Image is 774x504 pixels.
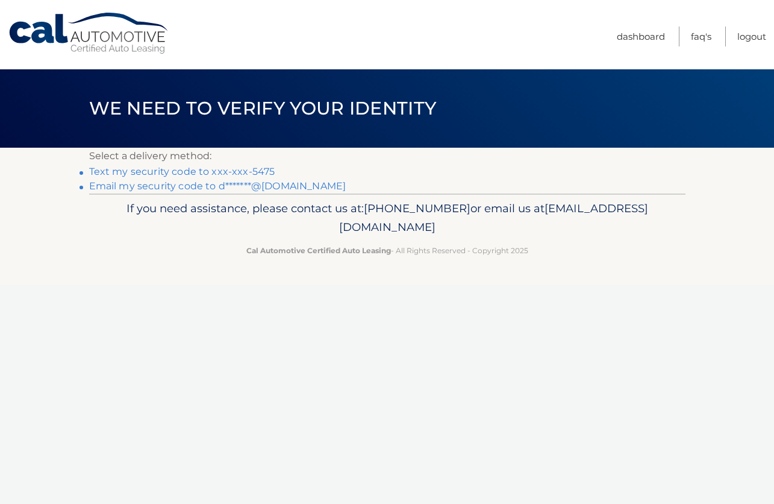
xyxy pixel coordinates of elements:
[246,246,391,255] strong: Cal Automotive Certified Auto Leasing
[89,97,437,119] span: We need to verify your identity
[97,244,678,257] p: - All Rights Reserved - Copyright 2025
[89,180,346,192] a: Email my security code to d*******@[DOMAIN_NAME]
[89,148,685,165] p: Select a delivery method:
[691,27,711,46] a: FAQ's
[89,166,275,177] a: Text my security code to xxx-xxx-5475
[617,27,665,46] a: Dashboard
[8,12,170,55] a: Cal Automotive
[97,199,678,238] p: If you need assistance, please contact us at: or email us at
[737,27,766,46] a: Logout
[364,201,470,215] span: [PHONE_NUMBER]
